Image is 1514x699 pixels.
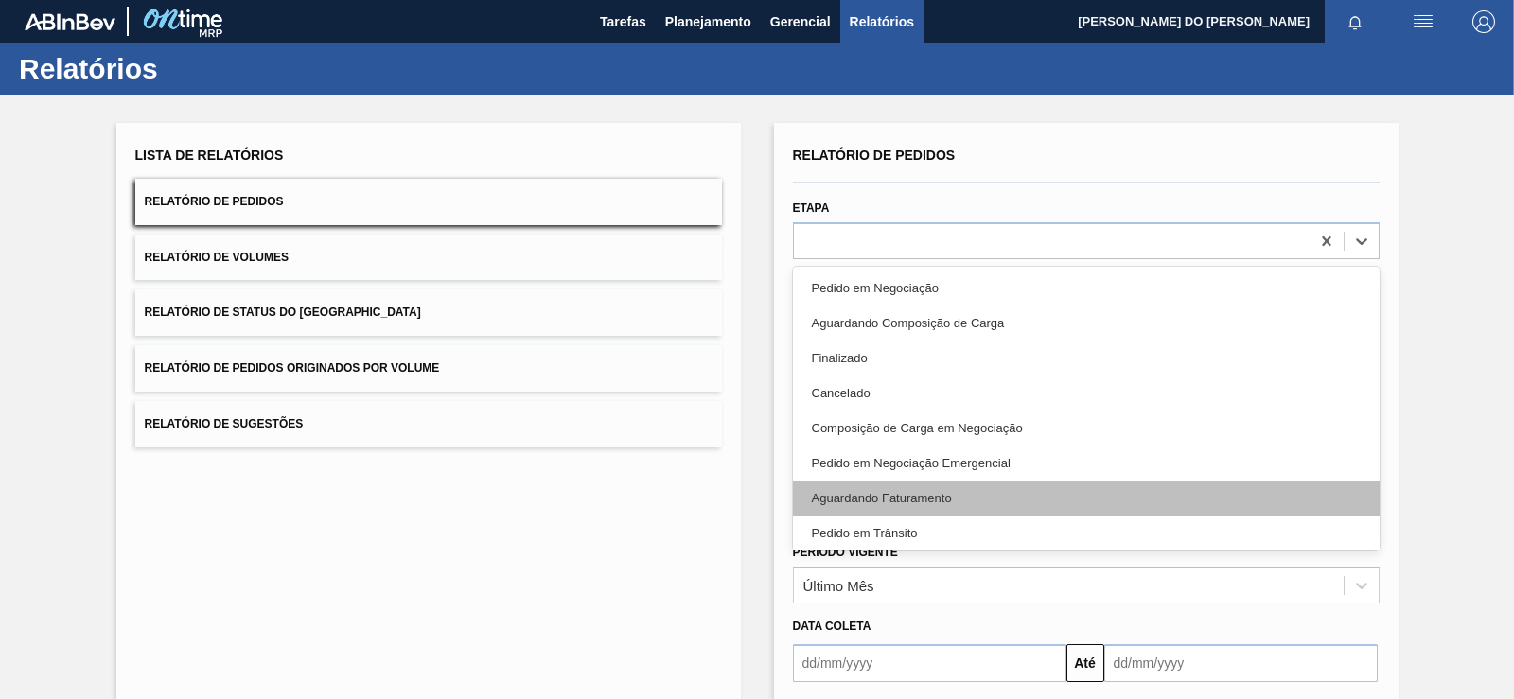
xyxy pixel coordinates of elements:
button: Relatório de Sugestões [135,401,722,447]
span: Tarefas [600,10,646,33]
span: Relatórios [850,10,914,33]
span: Data coleta [793,620,871,633]
button: Relatório de Pedidos [135,179,722,225]
div: Composição de Carga em Negociação [793,411,1380,446]
button: Relatório de Pedidos Originados por Volume [135,345,722,392]
h1: Relatórios [19,58,355,79]
div: Aguardando Faturamento [793,481,1380,516]
div: Pedido em Negociação Emergencial [793,446,1380,481]
img: userActions [1412,10,1435,33]
span: Relatório de Pedidos Originados por Volume [145,361,440,375]
div: Pedido em Negociação [793,271,1380,306]
img: TNhmsLtSVTkK8tSr43FrP2fwEKptu5GPRR3wAAAABJRU5ErkJggg== [25,13,115,30]
span: Lista de Relatórios [135,148,284,163]
span: Gerencial [770,10,831,33]
div: Finalizado [793,341,1380,376]
span: Relatório de Status do [GEOGRAPHIC_DATA] [145,306,421,319]
div: Cancelado [793,376,1380,411]
input: dd/mm/yyyy [1104,644,1378,682]
button: Até [1066,644,1104,682]
span: Relatório de Volumes [145,251,289,264]
label: Etapa [793,201,830,215]
input: dd/mm/yyyy [793,644,1066,682]
button: Relatório de Status do [GEOGRAPHIC_DATA] [135,289,722,336]
img: Logout [1472,10,1495,33]
div: Último Mês [803,577,874,593]
div: Aguardando Composição de Carga [793,306,1380,341]
label: Período Vigente [793,546,898,559]
div: Pedido em Trânsito [793,516,1380,550]
button: Notificações [1325,9,1385,35]
span: Relatório de Pedidos [793,148,956,163]
span: Relatório de Sugestões [145,417,304,430]
span: Relatório de Pedidos [145,195,284,208]
button: Relatório de Volumes [135,235,722,281]
span: Planejamento [665,10,751,33]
